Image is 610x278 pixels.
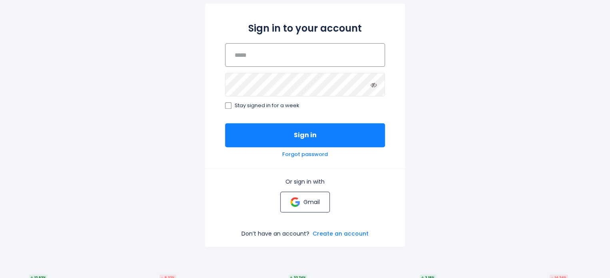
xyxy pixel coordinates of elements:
input: Stay signed in for a week [225,102,231,109]
a: Create an account [313,230,369,237]
a: Gmail [280,192,329,212]
button: Sign in [225,123,385,147]
span: Stay signed in for a week [235,102,299,109]
a: Forgot password [282,151,328,158]
p: Or sign in with [225,178,385,185]
p: Gmail [303,198,319,206]
p: Don’t have an account? [241,230,309,237]
h2: Sign in to your account [225,21,385,35]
